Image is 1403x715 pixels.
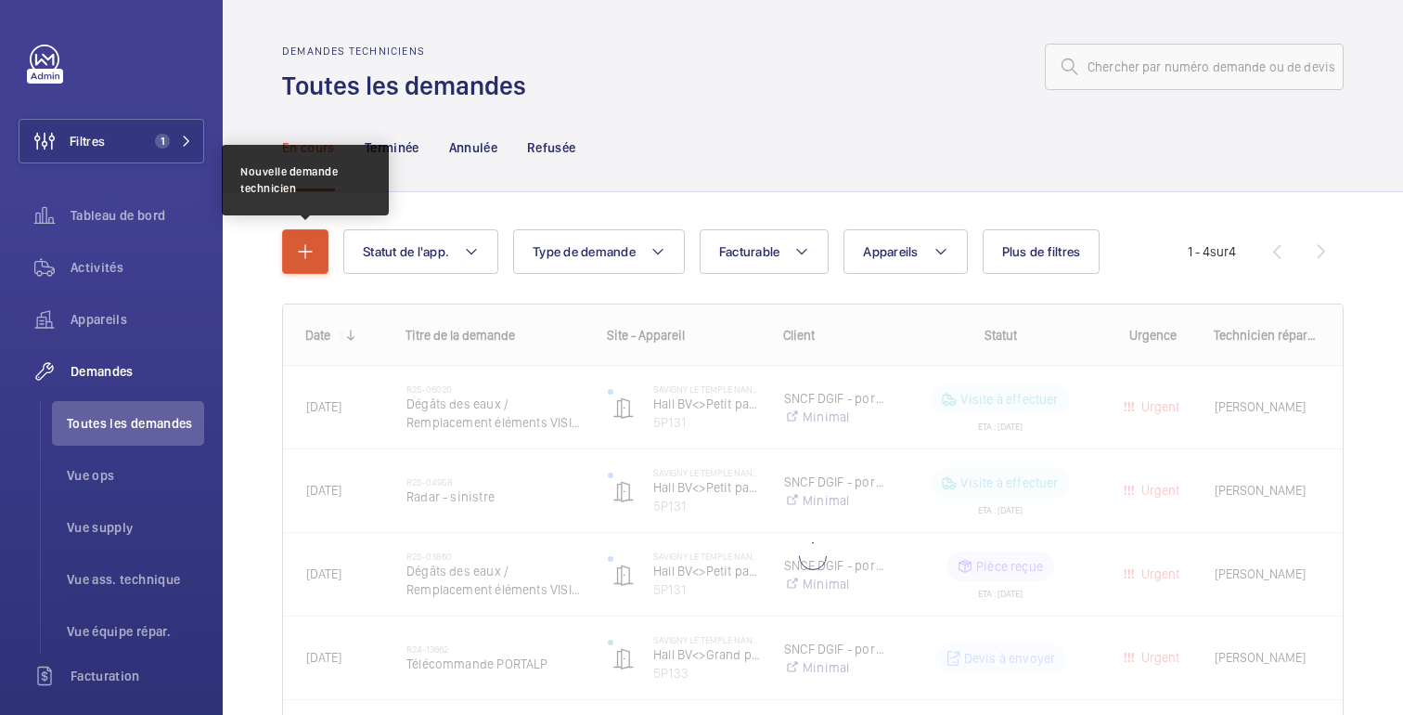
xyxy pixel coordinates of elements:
span: Plus de filtres [1002,244,1081,259]
font: Facturation [71,669,140,683]
button: Facturable [700,229,830,274]
span: Statut de l'app. [363,244,449,259]
span: sur [1210,244,1229,259]
button: Statut de l'app. [343,229,498,274]
span: Vue ass. technique [67,570,204,589]
p: Terminée [365,138,419,157]
span: Vue supply [67,518,204,537]
span: Vue ops [67,466,204,485]
h1: Toutes les demandes [282,69,537,103]
font: Appareils [71,312,127,327]
span: Facturable [719,244,780,259]
span: Vue équipe répar. [67,622,204,641]
font: Nouvelle demande technicien [240,165,338,195]
span: Type de demande [533,244,636,259]
span: Appareils [863,244,918,259]
p: Annulée [449,138,497,157]
button: Filtres1 [19,119,204,163]
h2: Demandes techniciens [282,45,537,58]
button: Plus de filtres [983,229,1101,274]
font: Tableau de bord [71,208,165,223]
font: 1 [161,135,165,148]
span: Toutes les demandes [67,414,204,433]
font: Activités [71,260,123,275]
p: Refusée [527,138,575,157]
input: Chercher par numéro demande ou de devis [1045,44,1344,90]
font: Demandes [71,364,134,379]
button: Type de demande [513,229,685,274]
span: 1 - 4 4 [1188,245,1236,258]
font: Filtres [70,134,105,149]
button: Appareils [843,229,967,274]
p: En cours [282,138,335,157]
